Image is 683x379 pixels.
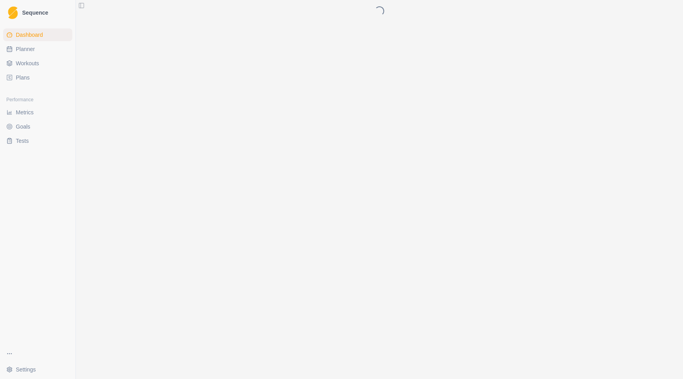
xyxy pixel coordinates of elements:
a: Goals [3,120,72,133]
a: LogoSequence [3,3,72,22]
a: Metrics [3,106,72,119]
span: Workouts [16,59,39,67]
div: Performance [3,93,72,106]
span: Planner [16,45,35,53]
span: Sequence [22,10,48,15]
a: Planner [3,43,72,55]
span: Plans [16,74,30,81]
a: Tests [3,135,72,147]
a: Plans [3,71,72,84]
span: Dashboard [16,31,43,39]
span: Tests [16,137,29,145]
a: Workouts [3,57,72,70]
span: Metrics [16,108,34,116]
img: Logo [8,6,18,19]
a: Dashboard [3,28,72,41]
button: Settings [3,363,72,376]
span: Goals [16,123,30,131]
